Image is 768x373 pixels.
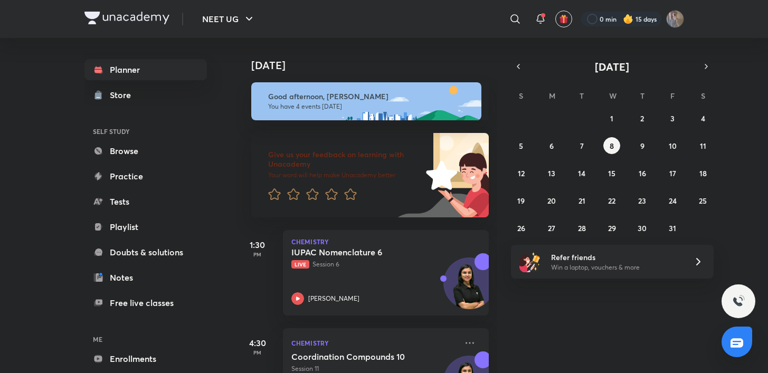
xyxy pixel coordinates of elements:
button: October 2, 2025 [634,110,651,127]
abbr: October 30, 2025 [638,223,647,233]
abbr: October 18, 2025 [699,168,707,178]
a: Playlist [84,216,207,237]
h6: Refer friends [551,252,681,263]
button: October 25, 2025 [695,192,712,209]
button: October 1, 2025 [603,110,620,127]
abbr: October 22, 2025 [608,196,615,206]
button: October 10, 2025 [664,137,681,154]
abbr: October 12, 2025 [518,168,525,178]
abbr: October 16, 2025 [639,168,646,178]
img: streak [623,14,633,24]
abbr: Saturday [701,91,705,101]
button: October 30, 2025 [634,219,651,236]
abbr: October 28, 2025 [578,223,586,233]
button: October 8, 2025 [603,137,620,154]
h4: [DATE] [251,59,499,72]
abbr: October 19, 2025 [517,196,525,206]
img: afternoon [251,82,481,120]
h5: 4:30 [236,337,279,349]
abbr: October 15, 2025 [608,168,615,178]
abbr: October 4, 2025 [701,113,705,123]
button: October 24, 2025 [664,192,681,209]
h6: Give us your feedback on learning with Unacademy [268,150,422,169]
img: Avatar [444,263,495,314]
abbr: October 17, 2025 [669,168,676,178]
abbr: Tuesday [580,91,584,101]
p: PM [236,251,279,257]
abbr: October 13, 2025 [548,168,555,178]
abbr: October 23, 2025 [638,196,646,206]
button: October 11, 2025 [695,137,712,154]
button: October 13, 2025 [543,165,560,181]
button: [DATE] [526,59,699,74]
button: October 29, 2025 [603,219,620,236]
p: You have 4 events [DATE] [268,102,472,111]
p: Win a laptop, vouchers & more [551,263,681,272]
abbr: October 5, 2025 [519,141,523,151]
button: October 3, 2025 [664,110,681,127]
abbr: October 14, 2025 [578,168,585,178]
button: October 21, 2025 [573,192,590,209]
img: referral [519,251,541,272]
p: [PERSON_NAME] [308,294,359,303]
a: Enrollments [84,348,207,369]
button: avatar [555,11,572,27]
button: October 16, 2025 [634,165,651,181]
abbr: October 2, 2025 [640,113,644,123]
a: Notes [84,267,207,288]
button: October 5, 2025 [513,137,529,154]
p: Chemistry [291,238,480,245]
h5: Coordination Compounds 10 [291,351,423,362]
a: Doubts & solutions [84,242,207,263]
button: October 18, 2025 [695,165,712,181]
button: October 27, 2025 [543,219,560,236]
abbr: October 6, 2025 [549,141,554,151]
button: October 22, 2025 [603,192,620,209]
a: Practice [84,166,207,187]
a: Store [84,84,207,106]
h5: 1:30 [236,238,279,251]
abbr: October 21, 2025 [579,196,585,206]
h6: SELF STUDY [84,122,207,140]
button: October 31, 2025 [664,219,681,236]
abbr: Wednesday [609,91,617,101]
button: October 19, 2025 [513,192,529,209]
button: October 17, 2025 [664,165,681,181]
abbr: October 20, 2025 [547,196,556,206]
button: October 14, 2025 [573,165,590,181]
abbr: October 11, 2025 [700,141,706,151]
button: October 20, 2025 [543,192,560,209]
abbr: October 27, 2025 [548,223,555,233]
a: Company Logo [84,12,169,27]
button: October 23, 2025 [634,192,651,209]
abbr: Friday [670,91,675,101]
abbr: October 10, 2025 [669,141,677,151]
abbr: October 29, 2025 [608,223,616,233]
button: October 4, 2025 [695,110,712,127]
abbr: Monday [549,91,555,101]
abbr: October 24, 2025 [669,196,677,206]
abbr: October 3, 2025 [670,113,675,123]
abbr: October 9, 2025 [640,141,644,151]
abbr: October 26, 2025 [517,223,525,233]
button: October 26, 2025 [513,219,529,236]
abbr: Sunday [519,91,523,101]
h5: IUPAC Nomenclature 6 [291,247,423,257]
button: October 28, 2025 [573,219,590,236]
button: October 9, 2025 [634,137,651,154]
a: Tests [84,191,207,212]
img: Company Logo [84,12,169,24]
a: Planner [84,59,207,80]
button: October 7, 2025 [573,137,590,154]
span: Live [291,260,309,269]
button: NEET UG [196,8,262,30]
p: Session 6 [291,260,457,269]
abbr: October 25, 2025 [699,196,707,206]
img: avatar [559,14,568,24]
button: October 12, 2025 [513,165,529,181]
abbr: October 1, 2025 [610,113,613,123]
abbr: October 7, 2025 [580,141,584,151]
div: Store [110,89,137,101]
p: Chemistry [291,337,457,349]
abbr: October 31, 2025 [669,223,676,233]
